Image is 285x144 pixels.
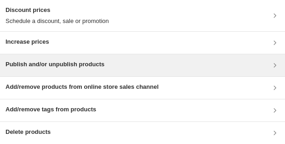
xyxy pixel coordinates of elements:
[6,127,51,137] h3: Delete products
[6,105,96,114] h3: Add/remove tags from products
[6,82,159,92] h3: Add/remove products from online store sales channel
[6,17,109,26] p: Schedule a discount, sale or promotion
[6,37,49,46] h3: Increase prices
[6,60,104,69] h3: Publish and/or unpublish products
[6,6,109,15] h3: Discount prices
